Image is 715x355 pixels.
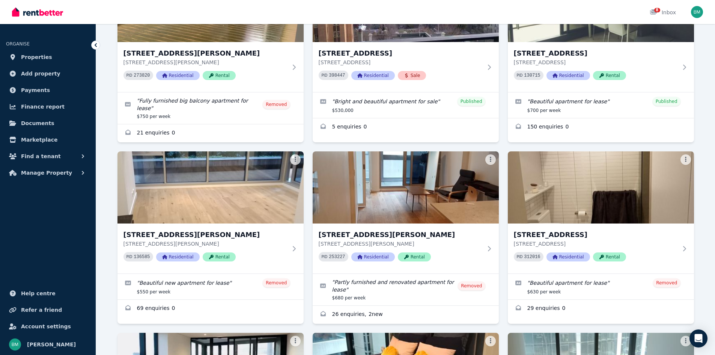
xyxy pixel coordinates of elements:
[524,254,540,260] code: 312016
[21,152,61,161] span: Find a tenant
[514,48,677,59] h3: [STREET_ADDRESS]
[680,154,691,165] button: More options
[123,240,287,248] p: [STREET_ADDRESS][PERSON_NAME]
[12,6,63,18] img: RentBetter
[319,48,482,59] h3: [STREET_ADDRESS]
[329,254,345,260] code: 253227
[21,102,65,111] span: Finance report
[6,319,90,334] a: Account settings
[156,71,200,80] span: Residential
[117,151,304,273] a: 809/38 Rose Lane, MELBOURNE[STREET_ADDRESS][PERSON_NAME][STREET_ADDRESS][PERSON_NAME]PID 136585Re...
[9,338,21,350] img: Brendan Meng
[21,119,54,128] span: Documents
[21,305,62,314] span: Refer a friend
[691,6,703,18] img: Brendan Meng
[322,255,328,259] small: PID
[126,255,132,259] small: PID
[654,8,660,12] span: 8
[322,73,328,77] small: PID
[508,151,694,224] img: 1001/327 La Trobe Street, Melbourne
[313,118,499,136] a: Enquiries for 809/33 MacKenzie St, Melbourne
[21,53,52,62] span: Properties
[156,252,200,261] span: Residential
[650,9,676,16] div: Inbox
[134,254,150,260] code: 136585
[319,59,482,66] p: [STREET_ADDRESS]
[485,154,496,165] button: More options
[313,151,499,273] a: 904/38 Rose Lane, Melbourne[STREET_ADDRESS][PERSON_NAME][STREET_ADDRESS][PERSON_NAME]PID 253227Re...
[508,274,694,299] a: Edit listing: Beautiful apartment for lease
[6,50,90,65] a: Properties
[508,151,694,273] a: 1001/327 La Trobe Street, Melbourne[STREET_ADDRESS][STREET_ADDRESS]PID 312016ResidentialRental
[126,73,132,77] small: PID
[27,340,76,349] span: [PERSON_NAME]
[6,149,90,164] button: Find a tenant
[203,71,236,80] span: Rental
[398,252,431,261] span: Rental
[351,252,395,261] span: Residential
[508,92,694,118] a: Edit listing: Beautiful apartment for lease
[290,336,301,346] button: More options
[117,300,304,318] a: Enquiries for 809/38 Rose Lane, MELBOURNE
[313,151,499,224] img: 904/38 Rose Lane, Melbourne
[593,252,626,261] span: Rental
[546,252,590,261] span: Residential
[517,255,523,259] small: PID
[21,322,71,331] span: Account settings
[6,302,90,317] a: Refer a friend
[6,132,90,147] a: Marketplace
[117,151,304,224] img: 809/38 Rose Lane, MELBOURNE
[21,86,50,95] span: Payments
[117,92,304,124] a: Edit listing: Fully furnished big balcony apartment for lease
[123,59,287,66] p: [STREET_ADDRESS][PERSON_NAME]
[351,71,395,80] span: Residential
[319,240,482,248] p: [STREET_ADDRESS][PERSON_NAME]
[508,300,694,318] a: Enquiries for 1001/327 La Trobe Street, Melbourne
[21,69,60,78] span: Add property
[6,116,90,131] a: Documents
[6,41,30,47] span: ORGANISE
[134,73,150,78] code: 273820
[6,165,90,180] button: Manage Property
[398,71,426,80] span: Sale
[313,92,499,118] a: Edit listing: Bright and beautiful apartment for sale
[21,168,72,177] span: Manage Property
[6,99,90,114] a: Finance report
[117,274,304,299] a: Edit listing: Beautiful new apartment for lease
[319,230,482,240] h3: [STREET_ADDRESS][PERSON_NAME]
[514,230,677,240] h3: [STREET_ADDRESS]
[689,329,707,347] div: Open Intercom Messenger
[485,336,496,346] button: More options
[117,124,304,142] a: Enquiries for 801/38 Rose Lane, Melbourne
[6,286,90,301] a: Help centre
[514,59,677,66] p: [STREET_ADDRESS]
[508,118,694,136] a: Enquiries for 809/33 Mackenzie Street, Melbourne
[514,240,677,248] p: [STREET_ADDRESS]
[123,230,287,240] h3: [STREET_ADDRESS][PERSON_NAME]
[203,252,236,261] span: Rental
[313,274,499,305] a: Edit listing: Partly furnished and renovated apartment for lease
[290,154,301,165] button: More options
[593,71,626,80] span: Rental
[21,135,57,144] span: Marketplace
[123,48,287,59] h3: [STREET_ADDRESS][PERSON_NAME]
[329,73,345,78] code: 398447
[21,289,56,298] span: Help centre
[546,71,590,80] span: Residential
[6,83,90,98] a: Payments
[517,73,523,77] small: PID
[313,306,499,324] a: Enquiries for 904/38 Rose Lane, Melbourne
[524,73,540,78] code: 130715
[6,66,90,81] a: Add property
[680,336,691,346] button: More options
